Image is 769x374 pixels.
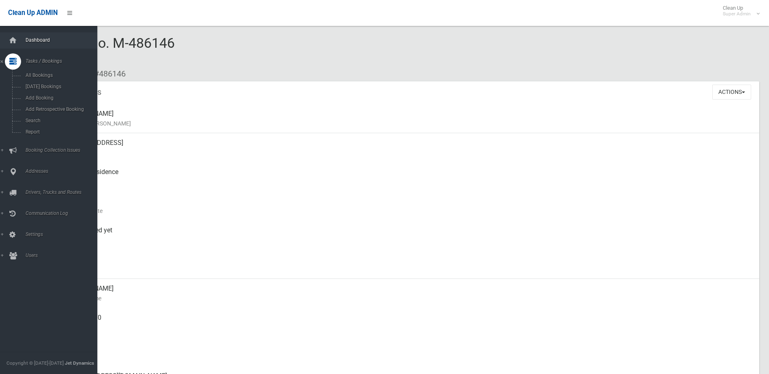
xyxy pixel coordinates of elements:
span: Addresses [23,168,103,174]
small: Pickup Point [65,177,753,187]
small: Landline [65,352,753,361]
span: Dashboard [23,37,103,43]
span: All Bookings [23,72,96,78]
span: Report [23,129,96,135]
div: Front of Residence [65,162,753,191]
div: [STREET_ADDRESS] [65,133,753,162]
span: Clean Up [719,5,759,17]
small: Contact Name [65,293,753,303]
span: Add Booking [23,95,96,101]
div: [PERSON_NAME] [65,279,753,308]
span: Users [23,253,103,258]
small: Address [65,148,753,157]
div: [DATE] [65,250,753,279]
div: None given [65,337,753,366]
div: 0405260870 [65,308,753,337]
li: #486146 [88,66,126,81]
span: Add Retrospective Booking [23,106,96,112]
button: Actions [712,85,751,100]
div: [DATE] [65,191,753,221]
span: Search [23,118,96,123]
small: Name of [PERSON_NAME] [65,119,753,128]
div: [PERSON_NAME] [65,104,753,133]
small: Collected At [65,235,753,245]
span: Tasks / Bookings [23,58,103,64]
span: [DATE] Bookings [23,84,96,89]
span: Communication Log [23,210,103,216]
small: Zone [65,264,753,274]
small: Mobile [65,323,753,332]
span: Drivers, Trucks and Routes [23,189,103,195]
small: Super Admin [723,11,751,17]
span: Booking No. M-486146 [36,35,175,66]
span: Clean Up ADMIN [8,9,58,17]
span: Settings [23,232,103,237]
span: Booking Collection Issues [23,147,103,153]
span: Copyright © [DATE]-[DATE] [6,360,64,366]
small: Collection Date [65,206,753,216]
strong: Jet Dynamics [65,360,94,366]
div: Not collected yet [65,221,753,250]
